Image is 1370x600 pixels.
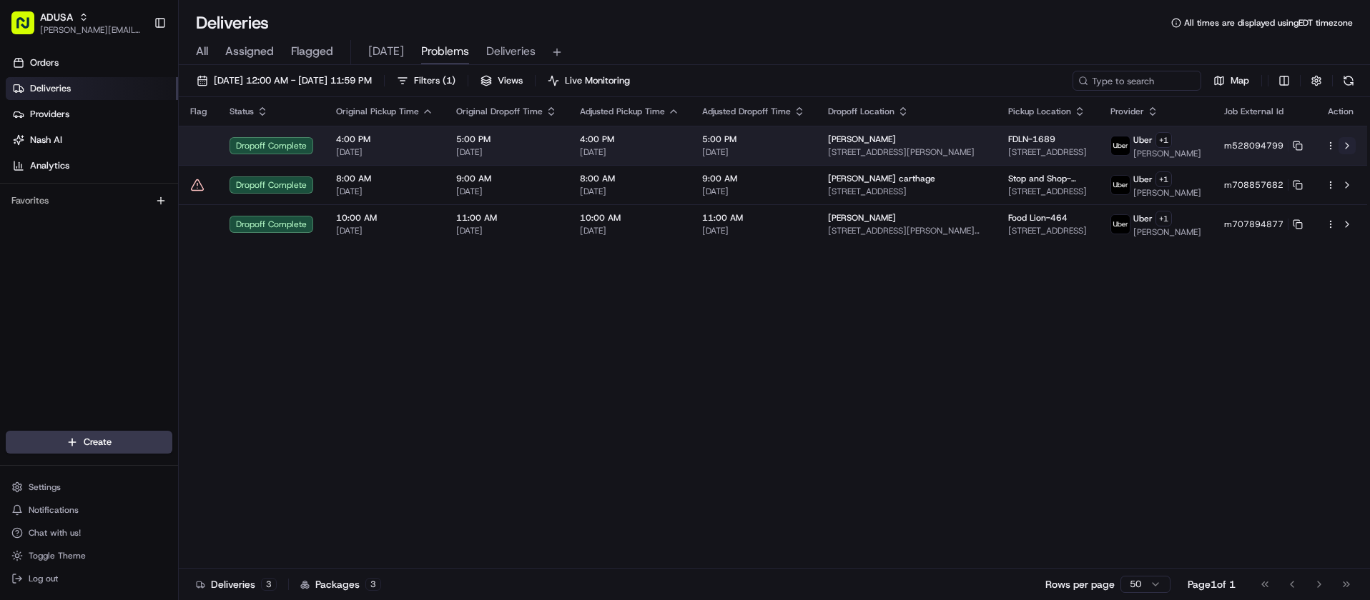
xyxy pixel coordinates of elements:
span: Deliveries [486,43,536,60]
span: [DATE] [336,186,433,197]
span: [PERSON_NAME] [1133,226,1201,238]
button: Create [6,431,172,454]
span: FDLN-1689 [1008,134,1055,145]
div: 3 [261,578,277,591]
span: Flagged [291,43,333,60]
span: [DATE] [702,225,805,236]
button: +1 [1155,171,1172,187]
button: Map [1207,71,1256,91]
span: [STREET_ADDRESS][PERSON_NAME][PERSON_NAME] [828,225,985,236]
span: Status [230,106,254,117]
div: Page 1 of 1 [1188,577,1236,591]
span: Live Monitoring [565,74,630,87]
span: [DATE] 12:00 AM - [DATE] 11:59 PM [214,74,372,87]
a: Analytics [6,154,178,177]
button: Log out [6,569,172,589]
span: Views [498,74,523,87]
button: Refresh [1339,71,1359,91]
div: Favorites [6,189,172,212]
span: [DATE] [456,186,557,197]
a: Orders [6,51,178,74]
span: [STREET_ADDRESS][PERSON_NAME] [828,146,985,158]
img: profile_uber_ahold_partner.png [1111,176,1130,194]
button: +1 [1155,211,1172,226]
span: [DATE] [456,225,557,236]
span: ( 1 ) [443,74,455,87]
span: [DATE] [580,225,679,236]
span: [STREET_ADDRESS] [1008,186,1088,197]
a: 📗Knowledge Base [9,201,115,227]
span: Assigned [225,43,274,60]
span: 9:00 AM [456,173,557,184]
span: [DATE] [336,225,433,236]
span: 8:00 AM [336,173,433,184]
div: Deliveries [196,577,277,591]
div: 3 [365,578,381,591]
span: All times are displayed using EDT timezone [1184,17,1353,29]
span: 8:00 AM [580,173,679,184]
img: profile_uber_ahold_partner.png [1111,215,1130,234]
span: 4:00 PM [580,134,679,145]
input: Clear [37,92,236,107]
span: 10:00 AM [580,212,679,224]
span: Stop and Shop-823 [1008,173,1088,184]
p: Welcome 👋 [14,57,260,80]
span: Filters [414,74,455,87]
span: m707894877 [1224,219,1283,230]
span: All [196,43,208,60]
span: Log out [29,573,58,584]
span: 9:00 AM [702,173,805,184]
span: [PERSON_NAME][EMAIL_ADDRESS][PERSON_NAME][DOMAIN_NAME] [40,24,142,36]
div: Action [1326,106,1356,117]
button: [DATE] 12:00 AM - [DATE] 11:59 PM [190,71,378,91]
span: [DATE] [580,186,679,197]
button: ADUSA [40,10,73,24]
div: We're available if you need us! [49,151,181,162]
div: Packages [300,577,381,591]
span: [PERSON_NAME] [1133,148,1201,159]
span: Providers [30,108,69,121]
button: m707894877 [1224,219,1303,230]
span: [DATE] [702,186,805,197]
span: [PERSON_NAME] [828,212,896,224]
button: m708857682 [1224,179,1303,191]
span: Original Dropoff Time [456,106,543,117]
span: Notifications [29,504,79,516]
span: Deliveries [30,82,71,95]
span: [DATE] [336,146,433,158]
span: [PERSON_NAME] [828,134,896,145]
button: Views [474,71,529,91]
span: Adjusted Pickup Time [580,106,665,117]
span: Pickup Location [1008,106,1071,117]
a: Powered byPylon [101,241,173,253]
button: Toggle Theme [6,546,172,566]
span: Pylon [142,242,173,253]
button: Chat with us! [6,523,172,543]
h1: Deliveries [196,11,269,34]
span: 11:00 AM [702,212,805,224]
span: Provider [1110,106,1144,117]
span: [DATE] [368,43,404,60]
span: Flag [190,106,207,117]
img: 1736555255976-a54dd68f-1ca7-489b-9aae-adbdc363a1c4 [14,136,40,162]
span: Create [84,436,112,449]
span: Uber [1133,134,1153,146]
img: Nash [14,14,43,43]
button: Settings [6,477,172,497]
span: Original Pickup Time [336,106,419,117]
span: Problems [421,43,469,60]
span: API Documentation [135,207,230,221]
button: m528094799 [1224,140,1303,151]
span: Chat with us! [29,527,81,539]
p: Rows per page [1045,577,1115,591]
div: 💻 [121,209,132,220]
span: Uber [1133,174,1153,185]
div: Start new chat [49,136,235,151]
a: Providers [6,103,178,126]
button: Start new chat [243,141,260,158]
button: ADUSA[PERSON_NAME][EMAIL_ADDRESS][PERSON_NAME][DOMAIN_NAME] [6,6,148,40]
span: 5:00 PM [456,134,557,145]
span: [DATE] [580,146,679,158]
span: Food Lion-464 [1008,212,1068,224]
